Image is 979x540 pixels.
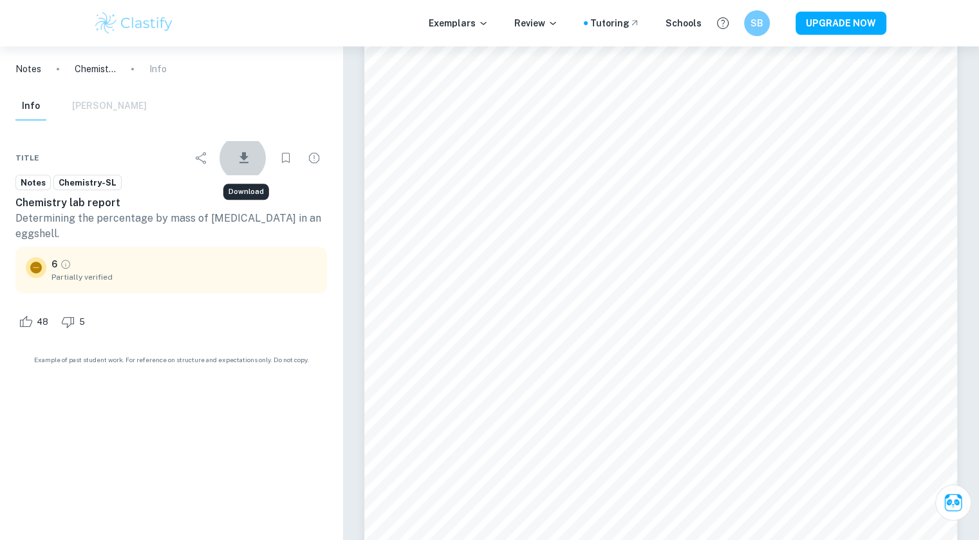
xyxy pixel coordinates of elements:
span: Partially verified [51,271,317,283]
div: Bookmark [273,145,299,171]
span: Title [15,152,39,164]
a: Tutoring [590,16,640,30]
div: Download [217,141,270,175]
button: UPGRADE NOW [796,12,886,35]
h6: Chemistry lab report [15,195,327,211]
button: Ask Clai [935,485,971,521]
span: Example of past student work. For reference on structure and expectations only. Do not copy. [15,355,327,365]
button: Info [15,92,46,121]
p: Review [514,16,558,30]
p: Info [149,62,167,76]
div: Download [223,184,269,200]
a: Notes [15,62,41,76]
span: Notes [16,177,50,189]
p: 6 [51,257,57,271]
a: Chemistry-SL [53,175,122,191]
span: 48 [30,316,55,329]
p: Exemplars [429,16,489,30]
p: Chemistry lab report [75,62,116,76]
p: Determining the percentage by mass of [MEDICAL_DATA] in an eggshell. [15,211,327,242]
span: 5 [72,316,92,329]
div: Share [189,145,214,171]
div: Like [15,311,55,332]
button: Help and Feedback [712,12,734,34]
div: Report issue [301,145,327,171]
h6: SB [749,16,764,30]
a: Grade partially verified [60,258,71,270]
a: Schools [666,16,702,30]
div: Dislike [58,311,92,332]
a: Notes [15,175,51,191]
img: Clastify logo [93,10,175,36]
button: SB [744,10,770,36]
span: Chemistry-SL [54,177,121,189]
